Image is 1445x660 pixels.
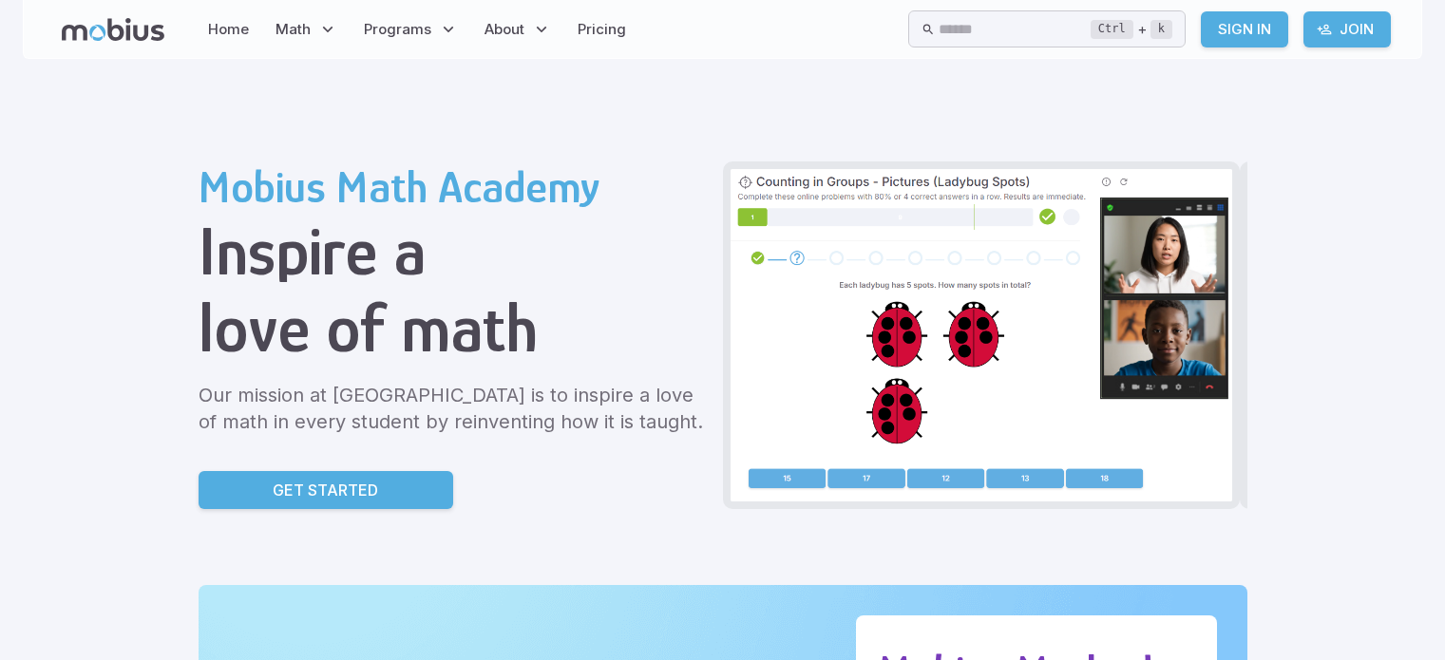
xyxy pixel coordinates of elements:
div: + [1091,18,1172,41]
span: Math [276,19,311,40]
a: Sign In [1201,11,1288,47]
a: Home [202,8,255,51]
h2: Mobius Math Academy [199,161,708,213]
h1: Inspire a [199,213,708,290]
img: Grade 2 Class [731,169,1232,501]
p: Our mission at [GEOGRAPHIC_DATA] is to inspire a love of math in every student by reinventing how... [199,382,708,435]
kbd: k [1150,20,1172,39]
a: Get Started [199,471,453,509]
span: Programs [364,19,431,40]
span: About [485,19,524,40]
a: Pricing [572,8,632,51]
p: Get Started [273,479,378,501]
h1: love of math [199,290,708,367]
kbd: Ctrl [1091,20,1133,39]
a: Join [1303,11,1391,47]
